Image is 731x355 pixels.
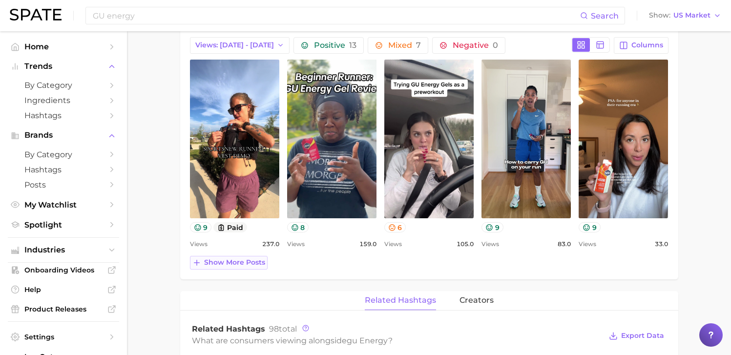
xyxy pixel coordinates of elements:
a: Onboarding Videos [8,263,119,277]
span: 83.0 [558,238,571,250]
a: My Watchlist [8,197,119,212]
a: Product Releases [8,302,119,316]
button: Trends [8,59,119,74]
span: 33.0 [655,238,668,250]
button: 8 [287,222,309,232]
span: Views [287,238,305,250]
img: SPATE [10,9,62,21]
span: Spotlight [24,220,103,230]
span: Home [24,42,103,51]
span: 0 [493,41,498,50]
button: 9 [481,222,503,232]
button: 6 [384,222,406,232]
span: 98 [269,324,279,334]
a: Ingredients [8,93,119,108]
span: Help [24,285,103,294]
a: Hashtags [8,108,119,123]
span: Settings [24,333,103,341]
button: Columns [614,37,668,54]
span: Columns [631,41,663,49]
button: Industries [8,243,119,257]
span: Ingredients [24,96,103,105]
span: Posts [24,180,103,189]
a: Hashtags [8,162,119,177]
a: Spotlight [8,217,119,232]
span: Mixed [388,42,421,49]
button: Views: [DATE] - [DATE] [190,37,290,54]
button: ShowUS Market [647,9,724,22]
button: 9 [579,222,601,232]
span: 237.0 [262,238,279,250]
span: Views [384,238,402,250]
a: by Category [8,78,119,93]
a: by Category [8,147,119,162]
span: Export Data [621,332,664,340]
span: related hashtags [365,296,436,305]
span: Views: [DATE] - [DATE] [195,41,274,49]
span: Hashtags [24,165,103,174]
span: 7 [416,41,421,50]
span: creators [459,296,494,305]
span: Views [481,238,499,250]
button: 9 [190,222,212,232]
span: Onboarding Videos [24,266,103,274]
span: Trends [24,62,103,71]
button: Brands [8,128,119,143]
div: What are consumers viewing alongside ? [192,334,602,347]
span: Hashtags [24,111,103,120]
a: Help [8,282,119,297]
span: Views [190,238,208,250]
span: Show [649,13,670,18]
span: Views [579,238,596,250]
span: Related Hashtags [192,324,265,334]
span: Negative [453,42,498,49]
span: total [269,324,297,334]
button: paid [213,222,247,232]
span: 159.0 [359,238,376,250]
button: Show more posts [190,256,268,270]
span: US Market [673,13,710,18]
input: Search here for a brand, industry, or ingredient [92,7,580,24]
span: gu energy [347,336,388,345]
span: Industries [24,246,103,254]
a: Settings [8,330,119,344]
span: My Watchlist [24,200,103,209]
a: Home [8,39,119,54]
button: Export Data [606,329,666,343]
span: 105.0 [457,238,474,250]
span: Brands [24,131,103,140]
span: by Category [24,150,103,159]
span: 13 [349,41,356,50]
a: Posts [8,177,119,192]
span: Search [591,11,619,21]
span: Show more posts [204,258,265,267]
span: by Category [24,81,103,90]
span: Product Releases [24,305,103,313]
span: Positive [314,42,356,49]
